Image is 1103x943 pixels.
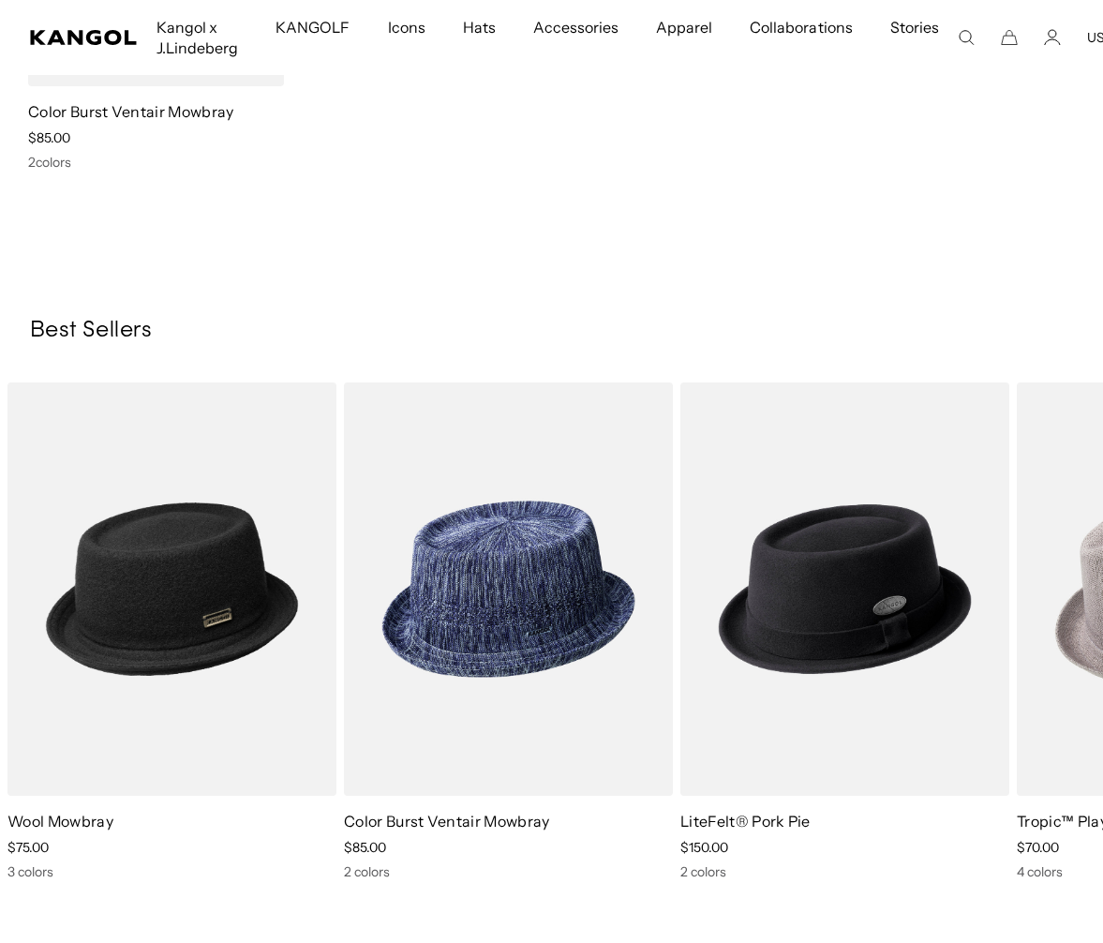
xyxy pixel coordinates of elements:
div: 2 colors [680,863,1009,880]
button: Cart [1001,29,1018,46]
img: LiteFelt® Pork Pie [680,382,1009,796]
div: 3 colors [7,863,336,880]
div: 5 of 6 [336,382,673,880]
a: Wool Mowbray [7,812,113,831]
img: Color Burst Ventair Mowbray [344,382,673,796]
span: $150.00 [680,839,728,856]
a: Color Burst Ventair Mowbray [28,102,234,121]
div: 2 colors [344,863,673,880]
a: Kangol [30,30,138,45]
span: $75.00 [7,839,49,856]
h3: Best Sellers [30,317,1073,345]
div: 6 of 6 [673,382,1009,880]
a: Account [1044,29,1061,46]
span: $70.00 [1017,839,1059,856]
div: 2 colors [28,154,284,171]
a: Color Burst Ventair Mowbray [344,812,550,831]
span: $85.00 [28,129,70,146]
summary: Search here [958,29,975,46]
span: $85.00 [344,839,386,856]
img: Wool Mowbray [7,382,336,796]
a: LiteFelt® Pork Pie [680,812,811,831]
